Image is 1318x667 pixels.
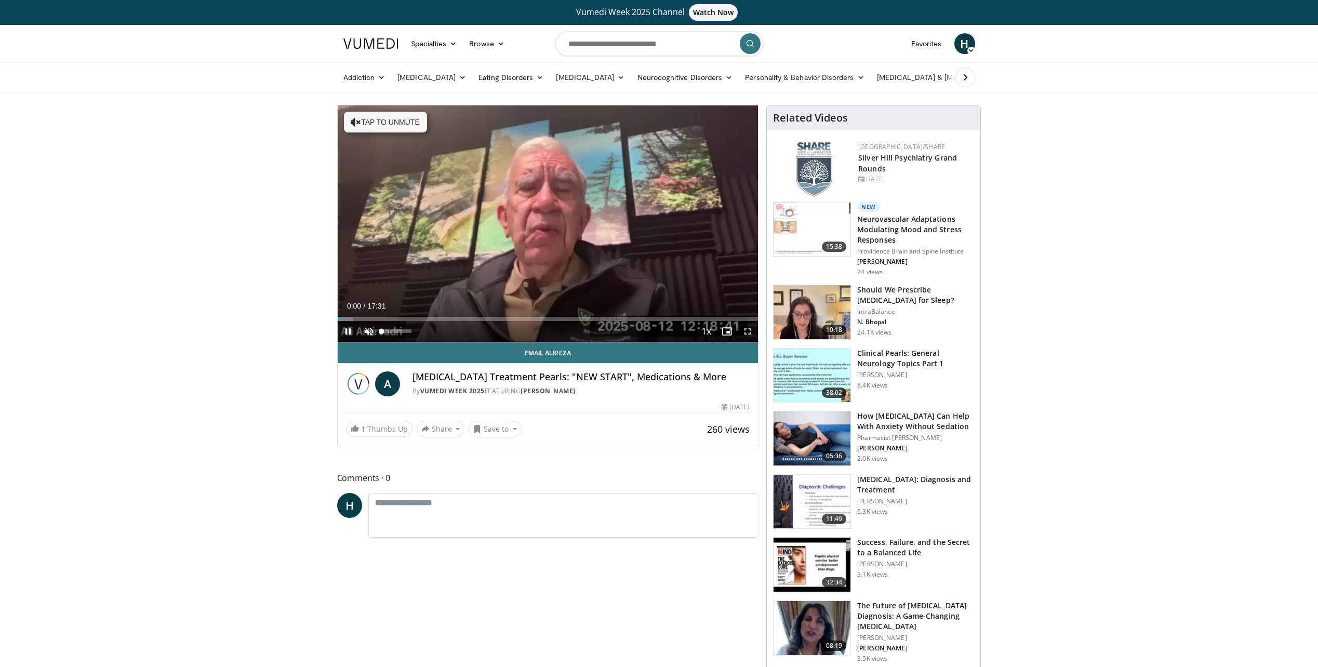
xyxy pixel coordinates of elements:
a: Browse [463,33,511,54]
h3: The Future of [MEDICAL_DATA] Diagnosis: A Game-Changing [MEDICAL_DATA] [857,601,974,632]
div: By FEATURING [412,386,750,396]
span: 0:00 [347,302,361,310]
a: Personality & Behavior Disorders [739,67,870,88]
button: Pause [338,321,358,342]
button: Unmute [358,321,379,342]
img: f8aaeb6d-318f-4fcf-bd1d-54ce21f29e87.png.150x105_q85_autocrop_double_scale_upscale_version-0.2.png [796,142,832,197]
a: Specialties [405,33,463,54]
img: 6e0bc43b-d42b-409a-85fd-0f454729f2ca.150x105_q85_crop-smart_upscale.jpg [774,475,850,529]
span: 05:36 [822,451,847,461]
a: Vumedi Week 2025 [420,386,485,395]
h3: Clinical Pearls: General Neurology Topics Part 1 [857,348,974,369]
video-js: Video Player [338,105,758,342]
p: 3.5K views [857,655,888,663]
p: [PERSON_NAME] [857,371,974,379]
div: [DATE] [722,403,750,412]
a: [PERSON_NAME] [521,386,576,395]
img: 91ec4e47-6cc3-4d45-a77d-be3eb23d61cb.150x105_q85_crop-smart_upscale.jpg [774,349,850,403]
h3: Neurovascular Adaptations Modulating Mood and Stress Responses [857,214,974,245]
button: Enable picture-in-picture mode [716,321,737,342]
p: N. Bhopal [857,318,974,326]
h3: Success, Failure, and the Secret to a Balanced Life [857,537,974,558]
p: [PERSON_NAME] [857,644,974,652]
span: Watch Now [689,4,738,21]
button: Save to [469,421,522,437]
a: Addiction [337,67,392,88]
img: 7307c1c9-cd96-462b-8187-bd7a74dc6cb1.150x105_q85_crop-smart_upscale.jpg [774,538,850,592]
a: A [375,371,400,396]
a: [MEDICAL_DATA] [391,67,472,88]
p: [PERSON_NAME] [857,634,974,642]
div: [DATE] [858,175,972,184]
a: 15:38 New Neurovascular Adaptations Modulating Mood and Stress Responses Providence Brain and Spi... [773,202,974,276]
a: Silver Hill Psychiatry Grand Rounds [858,153,957,174]
div: Volume Level [382,329,411,333]
span: 15:38 [822,242,847,252]
div: Progress Bar [338,317,758,321]
p: 2.0K views [857,455,888,463]
a: 08:19 The Future of [MEDICAL_DATA] Diagnosis: A Game-Changing [MEDICAL_DATA] [PERSON_NAME] [PERSO... [773,601,974,663]
p: [PERSON_NAME] [857,560,974,568]
span: 260 views [707,423,750,435]
h4: [MEDICAL_DATA] Treatment Pearls: "NEW START", Medications & More [412,371,750,383]
span: 10:18 [822,325,847,335]
span: 38:02 [822,388,847,398]
a: H [954,33,975,54]
h3: How [MEDICAL_DATA] Can Help With Anxiety Without Sedation [857,411,974,432]
p: [PERSON_NAME] [857,444,974,452]
span: / [364,302,366,310]
a: [MEDICAL_DATA] [550,67,631,88]
p: New [857,202,880,212]
p: Providence Brain and Spine Institute [857,247,974,256]
img: VuMedi Logo [343,38,398,49]
a: Favorites [905,33,948,54]
a: [GEOGRAPHIC_DATA]/SHARE [858,142,945,151]
span: 1 [361,424,365,434]
p: 8.4K views [857,381,888,390]
a: 05:36 How [MEDICAL_DATA] Can Help With Anxiety Without Sedation Pharmacist [PERSON_NAME] [PERSON_... [773,411,974,466]
span: 08:19 [822,641,847,651]
input: Search topics, interventions [555,31,763,56]
img: 5773f076-af47-4b25-9313-17a31d41bb95.150x105_q85_crop-smart_upscale.jpg [774,601,850,655]
button: Tap to unmute [344,112,427,132]
button: Fullscreen [737,321,758,342]
span: 11:49 [822,514,847,524]
a: 11:49 [MEDICAL_DATA]: Diagnosis and Treatment [PERSON_NAME] 6.3K views [773,474,974,529]
a: Eating Disorders [472,67,550,88]
button: Share [417,421,465,437]
h3: Should We Prescribe [MEDICAL_DATA] for Sleep? [857,285,974,305]
p: 6.3K views [857,508,888,516]
p: [PERSON_NAME] [857,497,974,505]
a: 32:34 Success, Failure, and the Secret to a Balanced Life [PERSON_NAME] 3.1K views [773,537,974,592]
span: 17:31 [367,302,385,310]
button: Playback Rate [696,321,716,342]
img: 4562edde-ec7e-4758-8328-0659f7ef333d.150x105_q85_crop-smart_upscale.jpg [774,202,850,256]
a: H [337,493,362,518]
p: IntraBalance [857,308,974,316]
p: Pharmacist [PERSON_NAME] [857,434,974,442]
p: 24 views [857,268,883,276]
span: 32:34 [822,577,847,588]
p: 3.1K views [857,570,888,579]
p: 24.1K views [857,328,891,337]
a: 10:18 Should We Prescribe [MEDICAL_DATA] for Sleep? IntraBalance N. Bhopal 24.1K views [773,285,974,340]
a: Neurocognitive Disorders [631,67,739,88]
span: Comments 0 [337,471,759,485]
h4: Related Videos [773,112,848,124]
a: [MEDICAL_DATA] & [MEDICAL_DATA] [871,67,1019,88]
a: 1 Thumbs Up [346,421,412,437]
img: Vumedi Week 2025 [346,371,371,396]
h3: [MEDICAL_DATA]: Diagnosis and Treatment [857,474,974,495]
p: [PERSON_NAME] [857,258,974,266]
a: 38:02 Clinical Pearls: General Neurology Topics Part 1 [PERSON_NAME] 8.4K views [773,348,974,403]
img: 7bfe4765-2bdb-4a7e-8d24-83e30517bd33.150x105_q85_crop-smart_upscale.jpg [774,411,850,465]
a: Email Alireza [338,342,758,363]
a: Vumedi Week 2025 ChannelWatch Now [345,4,974,21]
img: f7087805-6d6d-4f4e-b7c8-917543aa9d8d.150x105_q85_crop-smart_upscale.jpg [774,285,850,339]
